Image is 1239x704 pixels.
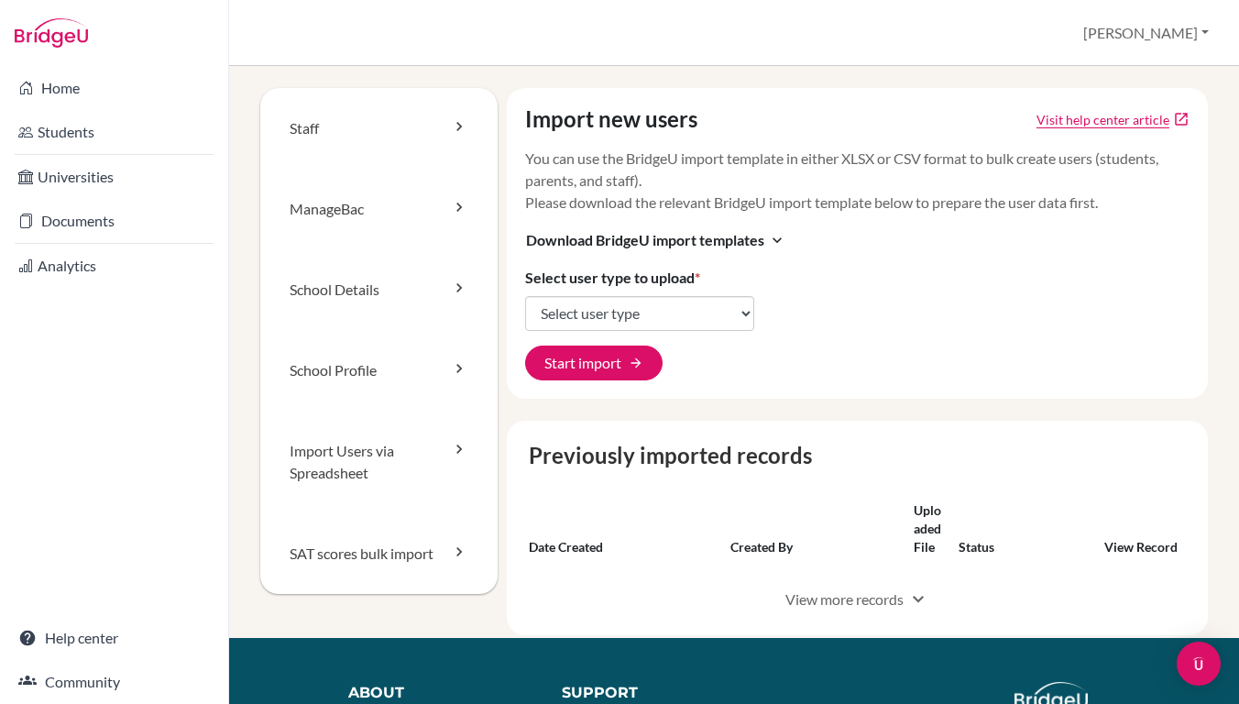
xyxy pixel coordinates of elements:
[1075,16,1217,50] button: [PERSON_NAME]
[260,249,498,330] a: School Details
[526,229,764,251] span: Download BridgeU import templates
[525,267,700,289] label: Select user type to upload
[1177,642,1221,686] div: Open Intercom Messenger
[629,356,643,370] span: arrow_forward
[766,582,948,617] button: View more recordsexpand_more
[260,169,498,249] a: ManageBac
[4,247,225,284] a: Analytics
[348,682,521,704] div: About
[4,70,225,106] a: Home
[4,664,225,700] a: Community
[525,346,663,380] button: Start import
[4,620,225,656] a: Help center
[260,411,498,513] a: Import Users via Spreadsheet
[723,494,906,564] th: Created by
[4,159,225,195] a: Universities
[15,18,88,48] img: Bridge-U
[562,682,717,704] div: Support
[1173,111,1190,127] a: open_in_new
[521,439,1194,472] caption: Previously imported records
[525,106,697,133] h4: Import new users
[906,494,952,564] th: Uploaded file
[260,88,498,169] a: Staff
[1089,494,1193,564] th: View record
[4,114,225,150] a: Students
[951,494,1089,564] th: Status
[260,513,498,594] a: SAT scores bulk import
[768,231,786,249] i: expand_more
[1036,110,1169,129] a: Click to open Tracking student registration article in a new tab
[260,330,498,411] a: School Profile
[521,494,723,564] th: Date created
[525,228,787,252] button: Download BridgeU import templatesexpand_more
[907,588,929,610] span: expand_more
[4,203,225,239] a: Documents
[525,148,1190,214] p: You can use the BridgeU import template in either XLSX or CSV format to bulk create users (studen...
